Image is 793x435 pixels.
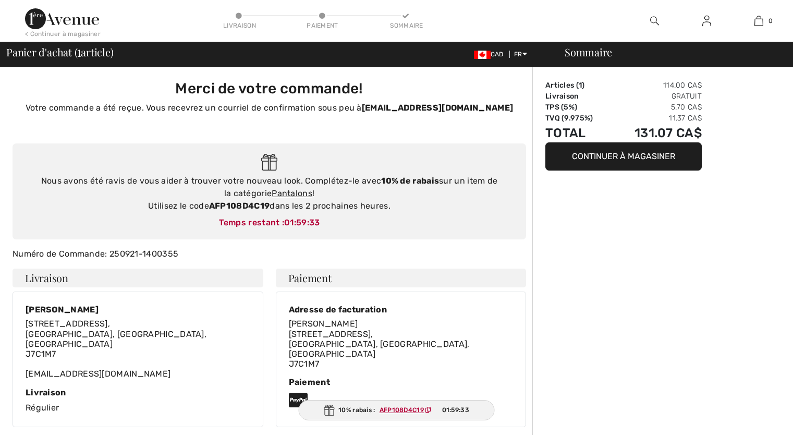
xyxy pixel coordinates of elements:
div: [PERSON_NAME] [26,305,250,315]
div: Régulier [26,388,250,414]
button: Continuer à magasiner [545,142,702,171]
td: 114.00 CA$ [611,80,702,91]
div: Paiement [289,377,514,387]
div: Sommaire [390,21,421,30]
span: Panier d'achat ( article) [6,47,114,57]
img: Gift.svg [324,405,334,416]
td: 131.07 CA$ [611,124,702,142]
td: Articles ( ) [545,80,611,91]
h4: Paiement [276,269,527,287]
img: Mon panier [754,15,763,27]
div: Sommaire [552,47,787,57]
td: 11.37 CA$ [611,113,702,124]
span: [STREET_ADDRESS], [GEOGRAPHIC_DATA], [GEOGRAPHIC_DATA], [GEOGRAPHIC_DATA] J7C1M7 [26,319,206,359]
strong: 10% de rabais [381,176,439,186]
div: Livraison [223,21,254,30]
span: 1 [77,44,81,58]
span: 1 [579,81,582,90]
div: Numéro de Commande: 250921-1400355 [6,248,532,260]
img: Gift.svg [261,154,277,171]
td: Total [545,124,611,142]
img: Canadian Dollar [474,51,491,59]
iframe: Ouvre un widget dans lequel vous pouvez chatter avec l’un de nos agents [727,404,783,430]
span: [PERSON_NAME] [289,319,358,329]
span: [STREET_ADDRESS], [GEOGRAPHIC_DATA], [GEOGRAPHIC_DATA], [GEOGRAPHIC_DATA] J7C1M7 [289,329,470,369]
a: Pantalons [272,188,312,198]
ins: AFP108D4C19 [380,406,424,414]
img: recherche [650,15,659,27]
a: Se connecter [694,15,719,28]
td: TPS (5%) [545,102,611,113]
div: Nous avons été ravis de vous aider à trouver votre nouveau look. Complétez-le avec sur un item de... [23,175,516,212]
div: < Continuer à magasiner [25,29,101,39]
div: Temps restant : [23,216,516,229]
div: Adresse de facturation [289,305,514,315]
span: 01:59:33 [442,405,469,415]
span: CAD [474,51,508,58]
strong: [EMAIL_ADDRESS][DOMAIN_NAME] [362,103,513,113]
td: TVQ (9.975%) [545,113,611,124]
img: 1ère Avenue [25,8,99,29]
h4: Livraison [13,269,263,287]
span: FR [514,51,527,58]
h3: Merci de votre commande! [19,80,520,98]
img: Mes infos [702,15,711,27]
div: Livraison [26,388,250,397]
td: 5.70 CA$ [611,102,702,113]
div: Paiement [307,21,338,30]
span: 0 [768,16,773,26]
div: 10% rabais : [298,400,495,420]
span: 01:59:33 [284,217,320,227]
td: Livraison [545,91,611,102]
a: 0 [733,15,784,27]
strong: AFP108D4C19 [209,201,270,211]
td: Gratuit [611,91,702,102]
div: [EMAIL_ADDRESS][DOMAIN_NAME] [26,319,250,379]
p: Votre commande a été reçue. Vous recevrez un courriel de confirmation sous peu à [19,102,520,114]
